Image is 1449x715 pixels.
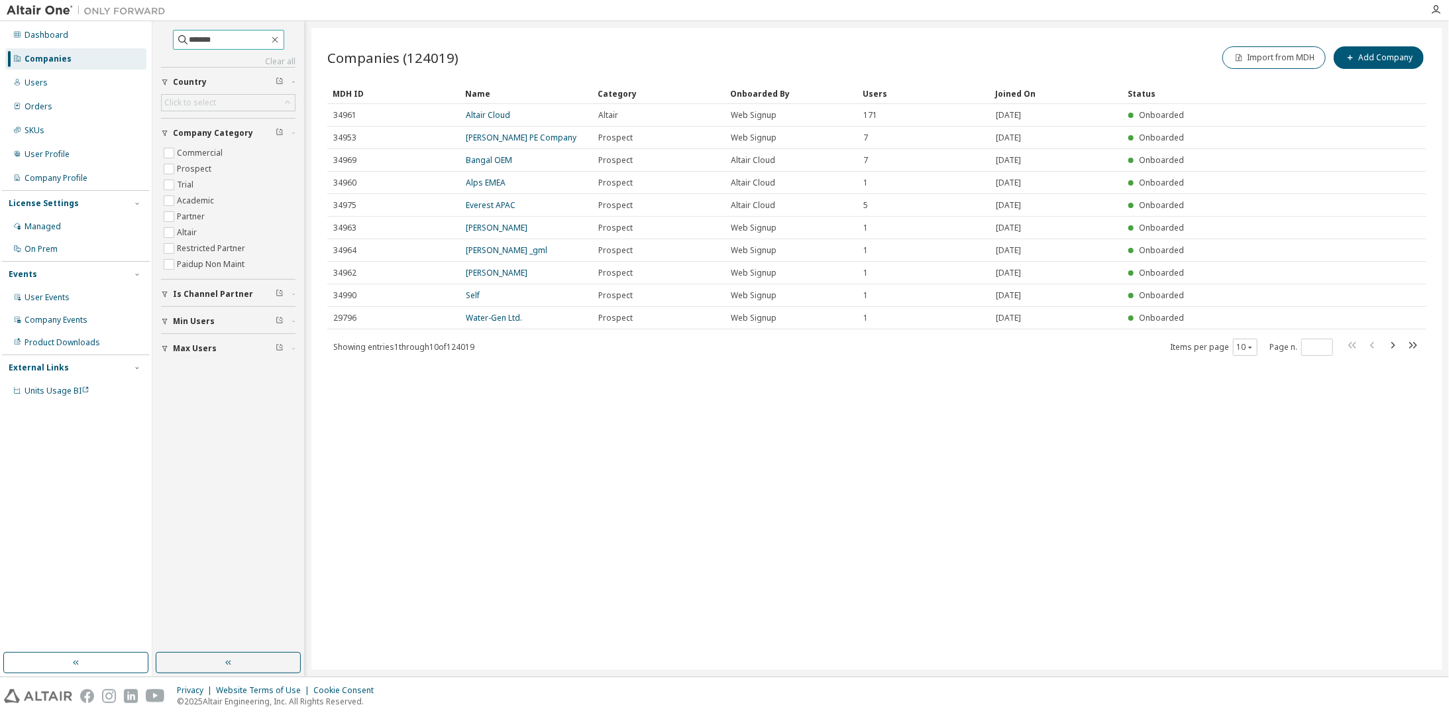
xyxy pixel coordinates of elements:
label: Restricted Partner [177,241,248,256]
span: Onboarded [1140,290,1185,301]
div: On Prem [25,244,58,254]
span: 34960 [333,178,356,188]
span: [DATE] [996,155,1021,166]
div: MDH ID [333,83,455,104]
span: 1 [863,290,868,301]
span: Altair [598,110,618,121]
span: Onboarded [1140,109,1185,121]
div: Companies [25,54,72,64]
img: youtube.svg [146,689,165,703]
label: Paidup Non Maint [177,256,247,272]
span: Onboarded [1140,199,1185,211]
span: 34962 [333,268,356,278]
div: Events [9,269,37,280]
button: Add Company [1334,46,1424,69]
div: Privacy [177,685,216,696]
button: Import from MDH [1222,46,1326,69]
div: Click to select [164,97,216,108]
span: Clear filter [276,289,284,300]
span: Prospect [598,133,633,143]
span: 34961 [333,110,356,121]
span: Companies (124019) [327,48,458,67]
span: 1 [863,245,868,256]
img: facebook.svg [80,689,94,703]
span: Web Signup [731,290,777,301]
span: 5 [863,200,868,211]
span: Page n. [1269,339,1333,356]
div: Company Events [25,315,87,325]
div: Users [863,83,985,104]
a: [PERSON_NAME] [466,222,527,233]
label: Commercial [177,145,225,161]
span: 29796 [333,313,356,323]
span: Max Users [173,343,217,354]
div: External Links [9,362,69,373]
span: Country [173,77,207,87]
div: Website Terms of Use [216,685,313,696]
a: [PERSON_NAME] [466,267,527,278]
span: Web Signup [731,313,777,323]
button: Company Category [161,119,295,148]
span: 34969 [333,155,356,166]
button: 10 [1236,342,1254,353]
span: [DATE] [996,313,1021,323]
a: Altair Cloud [466,109,510,121]
button: Country [161,68,295,97]
button: Max Users [161,334,295,363]
span: Prospect [598,313,633,323]
span: Altair Cloud [731,178,775,188]
span: Web Signup [731,133,777,143]
span: 7 [863,133,868,143]
div: Company Profile [25,173,87,184]
div: Category [598,83,720,104]
span: Web Signup [731,245,777,256]
label: Altair [177,225,199,241]
img: instagram.svg [102,689,116,703]
span: Prospect [598,245,633,256]
span: [DATE] [996,110,1021,121]
span: 1 [863,313,868,323]
label: Trial [177,177,196,193]
span: 1 [863,223,868,233]
span: Altair Cloud [731,200,775,211]
span: Onboarded [1140,132,1185,143]
a: [PERSON_NAME] PE Company [466,132,576,143]
div: Product Downloads [25,337,100,348]
span: Web Signup [731,223,777,233]
div: Orders [25,101,52,112]
span: Clear filter [276,343,284,354]
span: Prospect [598,290,633,301]
span: Clear filter [276,316,284,327]
span: Is Channel Partner [173,289,253,300]
span: 34953 [333,133,356,143]
span: Onboarded [1140,312,1185,323]
div: Name [465,83,587,104]
span: 1 [863,268,868,278]
button: Is Channel Partner [161,280,295,309]
div: Users [25,78,48,88]
span: 34963 [333,223,356,233]
span: 171 [863,110,877,121]
div: User Events [25,292,70,303]
div: Onboarded By [730,83,852,104]
div: Managed [25,221,61,232]
span: 1 [863,178,868,188]
span: 7 [863,155,868,166]
span: Min Users [173,316,215,327]
span: [DATE] [996,178,1021,188]
span: Clear filter [276,77,284,87]
img: linkedin.svg [124,689,138,703]
img: Altair One [7,4,172,17]
span: Onboarded [1140,222,1185,233]
span: [DATE] [996,268,1021,278]
a: [PERSON_NAME] _gml [466,245,547,256]
div: License Settings [9,198,79,209]
label: Academic [177,193,217,209]
span: Prospect [598,178,633,188]
a: Everest APAC [466,199,515,211]
div: User Profile [25,149,70,160]
a: Water-Gen Ltd. [466,312,522,323]
span: Showing entries 1 through 10 of 124019 [333,341,474,353]
span: Company Category [173,128,253,138]
span: Onboarded [1140,267,1185,278]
